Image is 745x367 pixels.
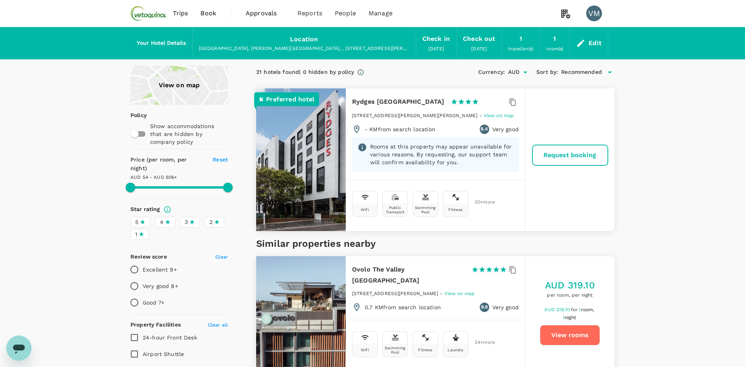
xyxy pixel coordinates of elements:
[478,68,505,77] h6: Currency :
[163,206,171,213] svg: Star ratings are awarded to properties to represent the quality of services, facilities, and amen...
[266,95,314,104] p: Preferred hotel
[384,346,406,354] div: Swimming Pool
[546,46,563,51] span: room(s)
[586,6,602,21] div: VM
[130,174,177,180] span: AUD 54 - AUD 606+
[428,46,444,51] span: [DATE]
[415,206,436,214] div: Swimming Pool
[130,321,181,329] h6: Property Facilities
[352,113,477,118] span: [STREET_ADDRESS][PERSON_NAME][PERSON_NAME]
[481,303,488,311] span: 8.9
[536,68,558,77] h6: Sort by :
[484,113,514,118] span: View on map
[335,9,356,18] span: People
[545,279,595,292] h5: AUD 319.10
[256,237,615,250] h5: Similar properties nearby
[444,290,475,296] a: View on map
[565,315,576,320] span: night
[209,218,213,226] span: 2
[352,264,465,286] h6: Ovolo The Valley [GEOGRAPHIC_DATA]
[365,303,441,311] p: 0.7 KM from search location
[143,351,184,357] span: Airport Shuttle
[143,299,164,306] p: Good 7+
[532,145,608,166] button: Request booking
[215,254,228,260] span: Clear
[463,33,495,44] div: Check out
[444,291,475,296] span: View on map
[589,38,602,49] div: Edit
[200,9,216,18] span: Book
[361,348,369,352] div: Wifi
[520,67,531,78] button: Open
[130,66,228,105] a: View on map
[508,46,534,51] span: traveller(s)
[6,336,31,361] iframe: Button to launch messaging window
[150,122,227,146] p: Show accommodations that are hidden by company policy
[475,340,486,345] span: 24 + more
[208,322,228,328] span: Clear all
[579,307,596,312] span: 1
[471,46,487,51] span: [DATE]
[571,307,579,312] span: for
[492,125,519,133] p: Very good
[290,34,318,45] div: Location
[352,96,444,107] h6: Rydges [GEOGRAPHIC_DATA]
[256,68,354,77] div: 21 hotels found | 0 hidden by policy
[519,33,522,44] div: 1
[418,348,432,352] div: Fitness
[130,5,167,22] img: Vetoquinol Australia Pty Limited
[160,218,163,226] span: 4
[130,205,160,214] h6: Star rating
[137,39,186,48] h6: Your Hotel Details
[553,33,556,44] div: 1
[545,292,595,299] span: per room, per night
[173,9,188,18] span: Trips
[492,303,519,311] p: Very good
[130,111,136,119] p: Policy
[384,206,406,214] div: Public Transport
[143,282,178,290] p: Very good 8+
[540,325,600,345] button: View rooms
[352,291,438,296] span: [STREET_ADDRESS][PERSON_NAME]
[545,307,571,312] span: AUD 319.10
[484,112,514,118] a: View on map
[361,207,369,212] div: Wifi
[563,315,577,320] span: 1
[370,143,513,166] p: Rooms at this property may appear unavailable for various reasons. By requesting, our support tea...
[448,348,463,352] div: Laundry
[365,125,436,133] p: - KM from search location
[185,218,188,226] span: 3
[448,207,462,212] div: Fitness
[143,266,177,273] p: Excellent 9+
[475,200,486,205] span: 30 + more
[246,9,285,18] span: Approvals
[369,9,393,18] span: Manage
[479,113,483,118] span: -
[130,156,204,173] h6: Price (per room, per night)
[297,9,322,18] span: Reports
[135,218,138,226] span: 5
[561,68,602,77] span: Recommended
[422,33,450,44] div: Check in
[135,230,137,239] span: 1
[130,253,167,261] h6: Review score
[481,125,488,133] span: 8.4
[440,291,444,296] span: -
[581,307,595,312] span: room,
[199,45,409,53] div: [GEOGRAPHIC_DATA], [PERSON_NAME][GEOGRAPHIC_DATA], , [STREET_ADDRESS][PERSON_NAME],
[213,156,228,163] span: Reset
[143,334,197,341] span: 24-hour Front Desk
